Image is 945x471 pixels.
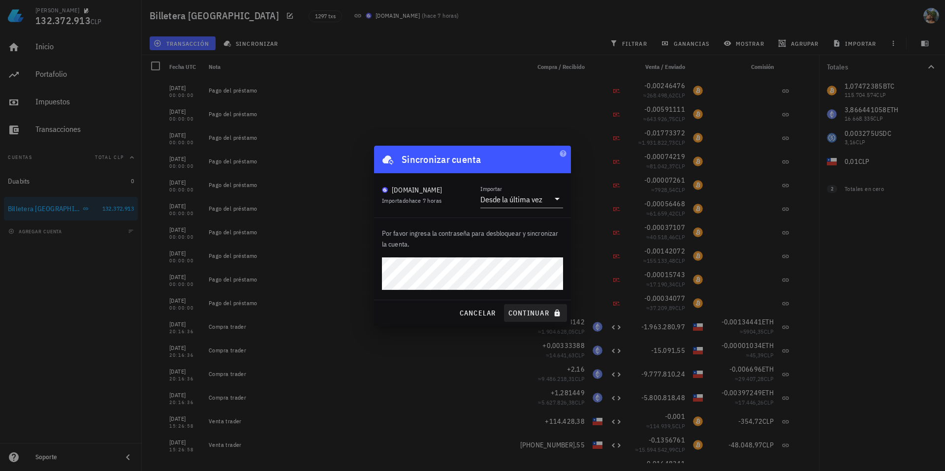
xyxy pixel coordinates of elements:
[480,191,563,208] div: ImportarDesde la última vez
[508,309,563,317] span: continuar
[402,152,481,167] div: Sincronizar cuenta
[480,194,542,204] div: Desde la última vez
[455,304,500,322] button: cancelar
[504,304,567,322] button: continuar
[409,197,442,204] span: hace 7 horas
[392,185,442,195] div: [DOMAIN_NAME]
[480,185,502,192] label: Importar
[382,197,441,204] span: Importado
[459,309,496,317] span: cancelar
[382,187,388,193] img: BudaPuntoCom
[382,228,563,250] p: Por favor ingresa la contraseña para desbloquear y sincronizar la cuenta.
